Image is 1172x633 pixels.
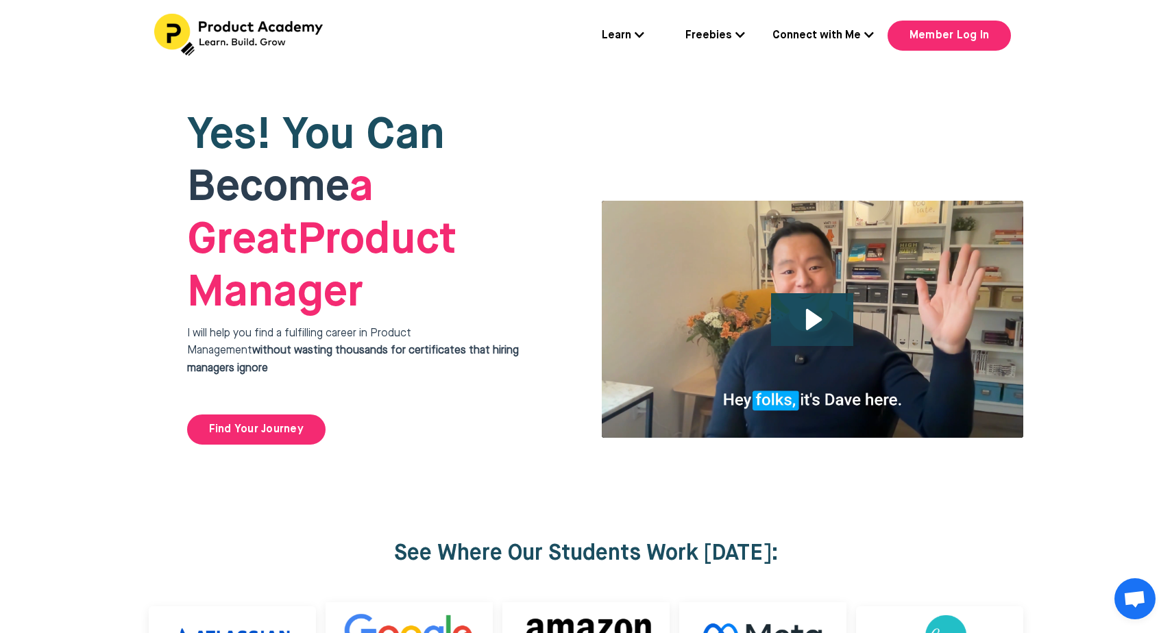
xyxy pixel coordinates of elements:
a: Find Your Journey [187,414,326,445]
a: Connect with Me [772,27,874,45]
span: Become [187,166,350,210]
a: Learn [602,27,644,45]
span: I will help you find a fulfilling career in Product Management [187,328,519,374]
button: Play Video: file-uploads/sites/127338/video/4ffeae-3e1-a2cd-5ad6-eac528a42_Why_I_built_product_ac... [771,293,854,346]
a: Open chat [1114,578,1156,619]
span: Product Manager [187,166,456,315]
span: Yes! You Can [187,114,445,158]
img: Header Logo [154,14,326,56]
a: Freebies [685,27,745,45]
a: Member Log In [888,21,1011,51]
strong: See Where Our Students Work [DATE]: [394,543,779,564]
strong: without wasting thousands for certificates that hiring managers ignore [187,345,519,374]
strong: a Great [187,166,374,262]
